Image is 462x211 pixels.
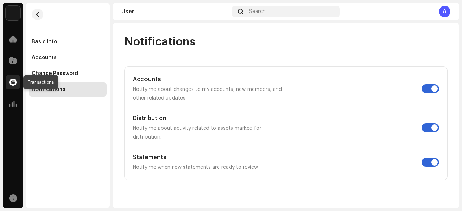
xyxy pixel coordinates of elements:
[249,9,266,14] span: Search
[133,85,283,102] p: Notify me about changes to my accounts, new members, and other related updates.
[133,114,283,123] h5: Distribution
[32,55,57,61] div: Accounts
[124,35,195,49] span: Notifications
[6,6,20,20] img: de0d2825-999c-4937-b35a-9adca56ee094
[29,82,107,97] re-m-nav-item: Notifications
[29,50,107,65] re-m-nav-item: Accounts
[121,9,229,14] div: User
[32,71,78,76] div: Change Password
[32,39,57,45] div: Basic Info
[133,75,283,84] h5: Accounts
[29,35,107,49] re-m-nav-item: Basic Info
[133,163,283,172] p: Notify me when new statements are ready to review.
[29,66,107,81] re-m-nav-item: Change Password
[133,153,283,162] h5: Statements
[32,87,65,92] div: Notifications
[439,6,450,17] div: A
[133,124,283,141] p: Notify me about activity related to assets marked for distribution.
